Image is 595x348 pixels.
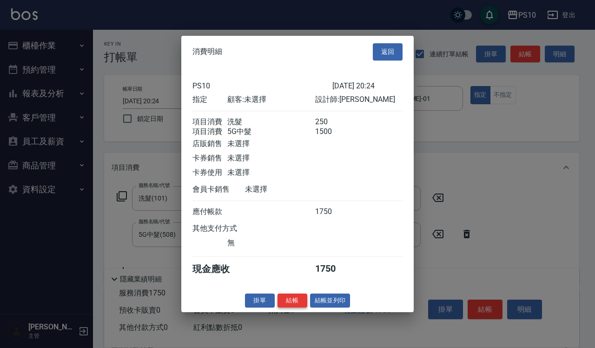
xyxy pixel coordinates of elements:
[227,94,315,104] div: 顧客: 未選擇
[315,262,350,275] div: 1750
[315,207,350,216] div: 1750
[192,127,227,136] div: 項目消費
[332,81,403,90] div: [DATE] 20:24
[227,139,315,148] div: 未選擇
[227,117,315,127] div: 洗髮
[192,184,245,194] div: 會員卡銷售
[227,127,315,136] div: 5G中髮
[192,47,222,56] span: 消費明細
[278,293,307,308] button: 結帳
[192,262,245,275] div: 現金應收
[192,153,227,163] div: 卡券銷售
[227,153,315,163] div: 未選擇
[192,207,227,216] div: 應付帳款
[315,117,350,127] div: 250
[245,293,275,308] button: 掛單
[373,43,403,60] button: 返回
[192,139,227,148] div: 店販銷售
[192,94,227,104] div: 指定
[315,94,403,104] div: 設計師: [PERSON_NAME]
[227,238,315,248] div: 無
[310,293,350,308] button: 結帳並列印
[192,81,332,90] div: PS10
[245,184,332,194] div: 未選擇
[192,223,263,233] div: 其他支付方式
[192,167,227,177] div: 卡券使用
[227,167,315,177] div: 未選擇
[315,127,350,136] div: 1500
[192,117,227,127] div: 項目消費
